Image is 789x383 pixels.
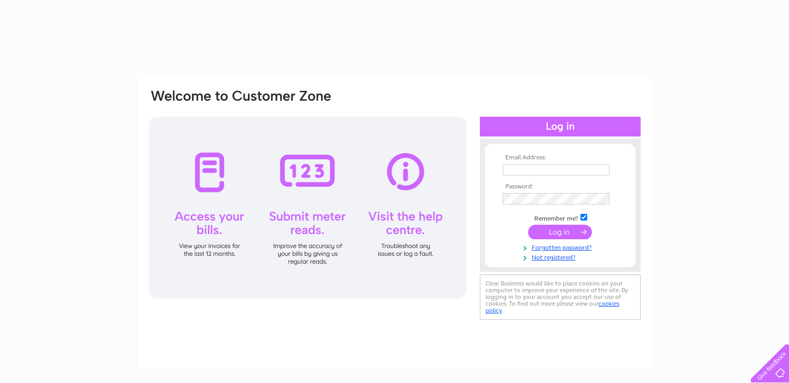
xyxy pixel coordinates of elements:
a: cookies policy [486,300,619,314]
div: Clear Business would like to place cookies on your computer to improve your experience of the sit... [480,275,641,320]
td: Remember me? [500,212,620,223]
a: Not registered? [503,252,620,262]
a: Forgotten password? [503,242,620,252]
th: Password: [500,183,620,190]
input: Submit [528,225,592,239]
th: Email Address: [500,154,620,161]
